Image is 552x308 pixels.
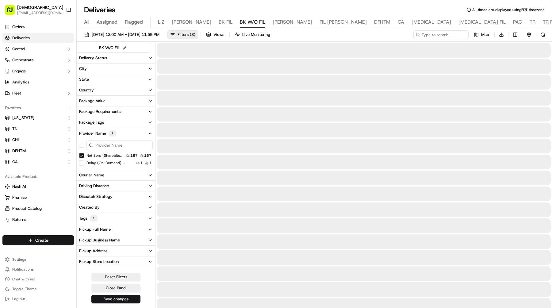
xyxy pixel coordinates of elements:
[2,22,74,32] a: Orders
[79,120,104,125] div: Package Tags
[104,60,112,68] button: Start new chat
[5,184,71,189] a: Nash AI
[2,103,74,113] div: Favorites
[158,18,164,26] span: LIZ
[79,237,120,243] div: Pickup Business Name
[2,285,74,293] button: Toggle Theme
[79,194,113,199] div: Dispatch Strategy
[79,55,107,61] div: Delivery Status
[77,213,155,224] button: Tags1
[12,137,19,143] span: CHI
[232,30,273,39] button: Live Monitoring
[92,32,159,37] span: [DATE] 12:00 AM - [DATE] 11:59 PM
[61,136,74,140] span: Pylon
[471,30,492,39] button: Map
[125,18,143,26] span: Flagged
[12,79,29,85] span: Analytics
[374,18,390,26] span: DFHTM
[6,80,41,85] div: Past conversations
[77,191,155,202] button: Dispatch Strategy
[539,30,547,39] button: Refresh
[79,87,94,93] div: Country
[6,89,16,99] img: Klarizel Pensader
[77,246,155,256] button: Pickup Address
[6,121,11,126] div: 📗
[79,183,109,189] div: Driving Distance
[79,66,87,71] div: City
[79,227,111,232] div: Pickup Full Name
[77,267,155,278] button: Dropoff Full Name
[2,295,74,303] button: Log out
[52,95,54,100] span: •
[77,106,155,117] button: Package Requirements
[84,18,89,26] span: All
[2,124,74,134] button: TN
[79,270,112,275] div: Dropoff Full Name
[2,275,74,283] button: Chat with us!
[91,273,140,281] button: Reset Filters
[77,85,155,95] button: Country
[77,224,155,235] button: Pickup Full Name
[19,95,51,100] span: Klarizel Pensader
[77,181,155,191] button: Driving Distance
[79,215,98,221] div: Tags
[77,74,155,85] button: State
[203,30,227,39] button: Views
[5,206,71,211] a: Product Catalog
[90,215,98,221] div: 1
[49,118,101,129] a: 💻API Documentation
[17,10,63,15] button: [EMAIL_ADDRESS][DOMAIN_NAME]
[12,159,18,165] span: CA
[140,160,143,165] span: 1
[109,130,116,137] div: 1
[2,113,74,123] button: [US_STATE]
[12,267,34,272] span: Notifications
[17,4,63,10] span: [DEMOGRAPHIC_DATA]
[79,205,100,210] div: Created By
[79,248,107,254] div: Pickup Address
[144,153,151,158] span: 167
[13,59,24,70] img: 1724597045416-56b7ee45-8013-43a0-a6f9-03cb97ddad50
[12,296,25,301] span: Log out
[2,193,74,202] button: Promise
[77,202,155,213] button: Created By
[213,32,224,37] span: Views
[2,255,74,264] button: Settings
[77,128,155,139] button: Provider Name1
[12,46,25,52] span: Control
[178,32,195,37] span: Filters
[79,130,116,137] div: Provider Name
[2,88,74,98] button: Fleet
[12,68,26,74] span: Engage
[77,256,155,267] button: Pickup Store Location
[35,237,48,243] span: Create
[2,172,74,182] div: Available Products
[12,90,21,96] span: Fleet
[2,215,74,225] button: Returns
[219,18,232,26] span: BK FIL
[79,98,105,104] div: Package Value
[2,135,74,145] button: CHI
[240,18,265,26] span: BK W/O FIL
[12,184,26,189] span: Nash AI
[2,265,74,274] button: Notifications
[149,160,151,165] span: 1
[273,18,312,26] span: [PERSON_NAME]
[167,30,198,39] button: Filters(3)
[2,204,74,214] button: Product Catalog
[320,18,367,26] span: FIL [PERSON_NAME]
[28,65,84,70] div: We're available if you need us!
[12,148,26,154] span: DFHTM
[5,137,64,143] a: CHI
[5,115,64,121] a: [US_STATE]
[12,115,34,121] span: [US_STATE]
[77,235,155,245] button: Pickup Business Name
[79,109,121,114] div: Package Requirements
[5,159,64,165] a: CA
[12,217,26,222] span: Returns
[52,121,57,126] div: 💻
[99,44,128,51] div: BK W/O FIL
[481,32,489,37] span: Map
[2,235,74,245] button: Create
[458,18,506,26] span: [MEDICAL_DATA] FIL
